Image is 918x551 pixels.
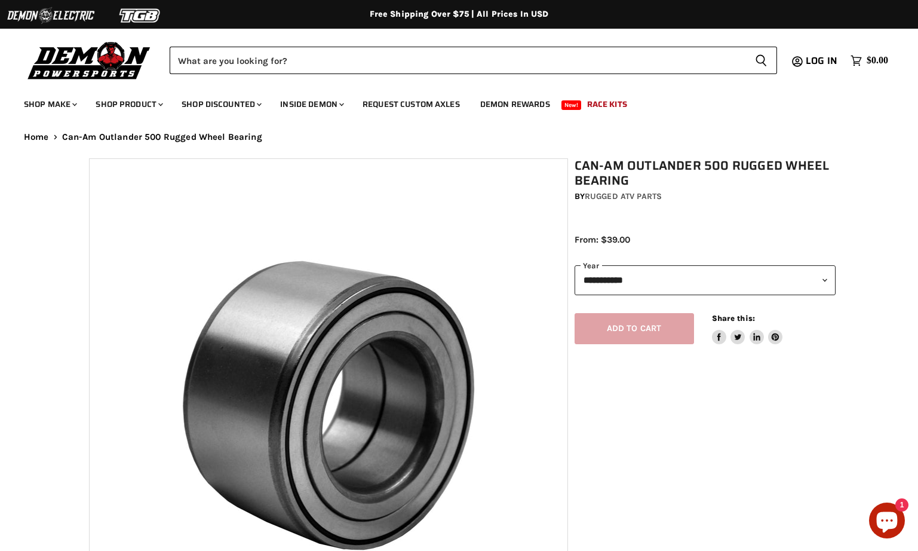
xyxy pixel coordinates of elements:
[96,4,185,27] img: TGB Logo 2
[24,39,155,81] img: Demon Powersports
[712,314,755,323] span: Share this:
[712,313,783,345] aside: Share this:
[15,87,885,117] ul: Main menu
[575,265,836,295] select: year
[745,47,777,74] button: Search
[867,55,888,66] span: $0.00
[170,47,745,74] input: Search
[845,52,894,69] a: $0.00
[800,56,845,66] a: Log in
[62,132,262,142] span: Can-Am Outlander 500 Rugged Wheel Bearing
[170,47,777,74] form: Product
[575,234,630,245] span: From: $39.00
[271,92,351,117] a: Inside Demon
[585,191,662,201] a: Rugged ATV Parts
[354,92,469,117] a: Request Custom Axles
[575,158,836,188] h1: Can-Am Outlander 500 Rugged Wheel Bearing
[173,92,269,117] a: Shop Discounted
[87,92,170,117] a: Shop Product
[806,53,837,68] span: Log in
[24,132,49,142] a: Home
[865,503,908,541] inbox-online-store-chat: Shopify online store chat
[575,190,836,203] div: by
[561,100,582,110] span: New!
[6,4,96,27] img: Demon Electric Logo 2
[471,92,559,117] a: Demon Rewards
[578,92,636,117] a: Race Kits
[15,92,84,117] a: Shop Make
